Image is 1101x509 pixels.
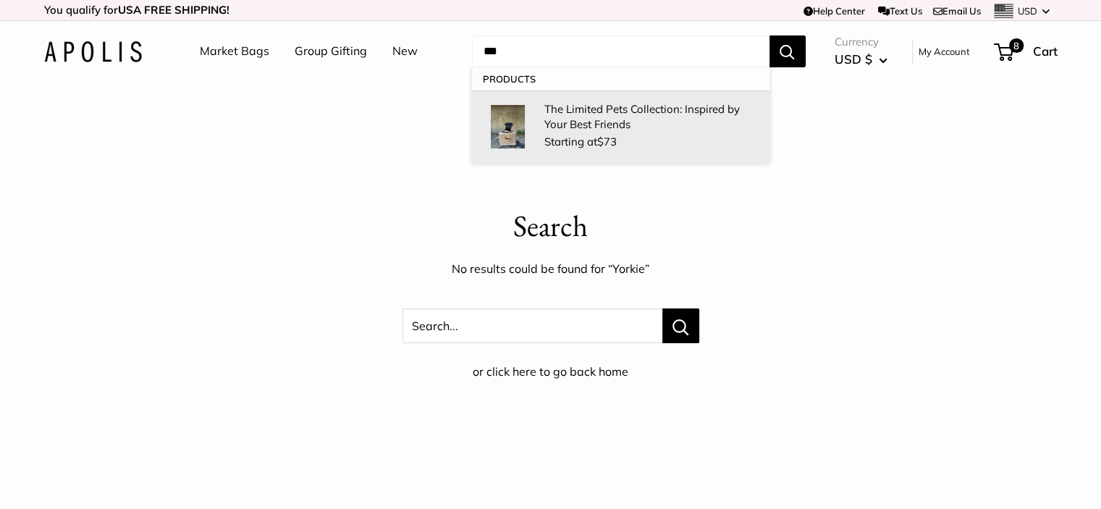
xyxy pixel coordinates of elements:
button: USD $ [835,48,887,71]
span: Cart [1033,43,1058,59]
a: My Account [919,43,970,60]
a: Email Us [933,5,981,17]
span: 8 [1008,38,1023,53]
a: Market Bags [200,41,269,62]
span: Currency [835,32,887,52]
img: Apolis [44,41,142,62]
span: USD [1018,5,1037,17]
p: Products [472,67,769,91]
p: Search [44,205,1058,248]
span: USD $ [835,51,872,67]
p: The Limited Pets Collection: Inspired by Your Best Friends [544,101,755,132]
p: No results could be found for “Yorkie” [44,258,1058,280]
span: Starting at [544,135,617,148]
span: $73 [597,135,617,148]
a: The Limited Pets Collection: Inspired by Your Best Friends The Limited Pets Collection: Inspired ... [472,91,769,163]
input: Search... [472,35,769,67]
a: Text Us [878,5,922,17]
a: Help Center [803,5,865,17]
img: The Limited Pets Collection: Inspired by Your Best Friends [486,105,530,148]
strong: USA FREE SHIPPING! [118,3,229,17]
a: 8 Cart [995,40,1058,63]
button: Search [769,35,806,67]
a: New [392,41,418,62]
a: Group Gifting [295,41,367,62]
